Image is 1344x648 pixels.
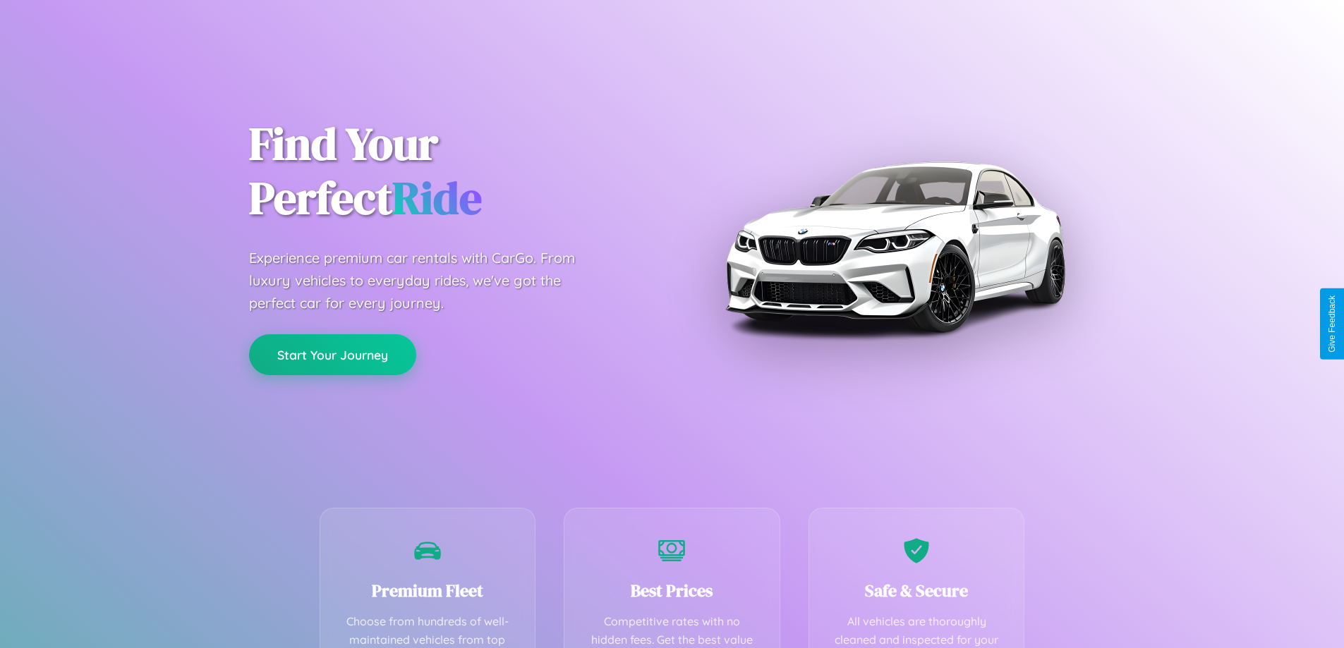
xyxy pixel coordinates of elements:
h1: Find Your Perfect [249,117,651,226]
div: Give Feedback [1327,295,1337,353]
h3: Safe & Secure [830,579,1003,602]
span: Ride [392,167,482,228]
h3: Premium Fleet [341,579,514,602]
p: Experience premium car rentals with CarGo. From luxury vehicles to everyday rides, we've got the ... [249,247,602,314]
h3: Best Prices [586,579,758,602]
button: Start Your Journey [249,334,416,375]
img: Premium BMW car rental vehicle [718,71,1071,423]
